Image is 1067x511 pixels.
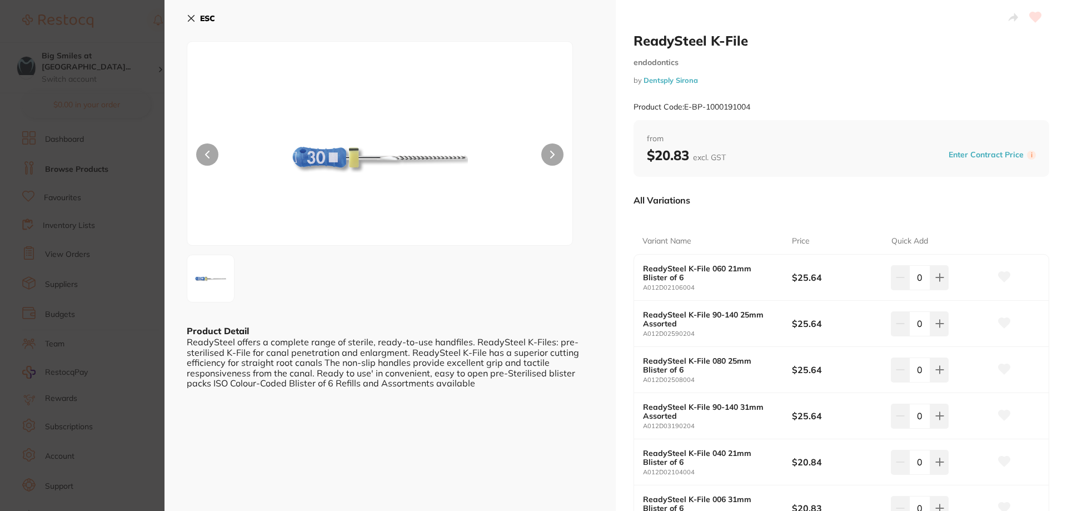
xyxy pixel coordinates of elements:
[647,147,726,163] b: $20.83
[792,456,881,468] b: $20.84
[644,76,698,85] a: Dentsply Sirona
[792,236,810,247] p: Price
[792,410,881,422] b: $25.64
[265,70,496,245] img: cG5n
[634,58,1049,67] small: endodontics
[642,236,691,247] p: Variant Name
[643,310,777,328] b: ReadySteel K-File 90-140 25mm Assorted
[643,449,777,467] b: ReadySteel K-File 040 21mm Blister of 6
[634,102,750,112] small: Product Code: E-BP-1000191004
[187,325,249,336] b: Product Detail
[634,32,1049,49] h2: ReadySteel K-File
[200,13,215,23] b: ESC
[1027,151,1036,160] label: i
[634,76,1049,85] small: by
[643,423,792,430] small: A012D03190204
[643,403,777,420] b: ReadySteel K-File 90-140 31mm Assorted
[945,150,1027,160] button: Enter Contract Price
[643,376,792,384] small: A012D02508004
[891,236,928,247] p: Quick Add
[792,317,881,330] b: $25.64
[643,264,777,282] b: ReadySteel K-File 060 21mm Blister of 6
[792,271,881,284] b: $25.64
[643,356,777,374] b: ReadySteel K-File 080 25mm Blister of 6
[634,195,690,206] p: All Variations
[643,469,792,476] small: A012D02104004
[643,284,792,291] small: A012D02106004
[187,337,594,388] div: ReadySteel offers a complete range of sterile, ready-to-use handfiles. ReadySteel K-Files: pre-st...
[647,133,1036,145] span: from
[693,152,726,162] span: excl. GST
[187,9,215,28] button: ESC
[643,330,792,338] small: A012D02590204
[191,259,231,299] img: cG5n
[792,364,881,376] b: $25.64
